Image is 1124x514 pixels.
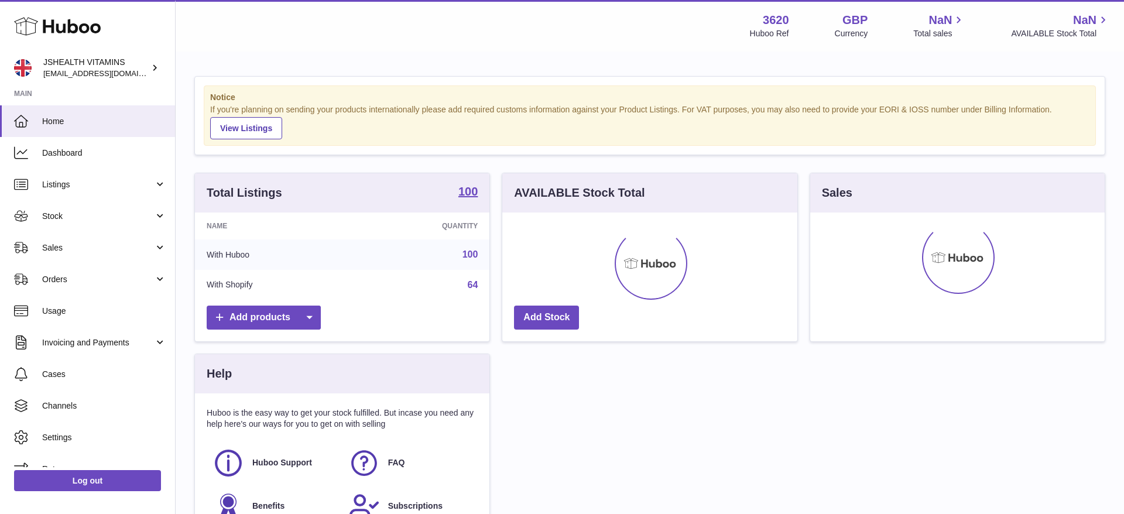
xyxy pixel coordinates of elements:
[42,211,154,222] span: Stock
[210,117,282,139] a: View Listings
[913,12,965,39] a: NaN Total sales
[1073,12,1096,28] span: NaN
[42,274,154,285] span: Orders
[462,249,478,259] a: 100
[42,148,166,159] span: Dashboard
[207,366,232,382] h3: Help
[388,501,443,512] span: Subscriptions
[354,213,489,239] th: Quantity
[42,432,166,443] span: Settings
[42,337,154,348] span: Invoicing and Payments
[822,185,852,201] h3: Sales
[1011,12,1110,39] a: NaN AVAILABLE Stock Total
[43,68,172,78] span: [EMAIL_ADDRESS][DOMAIN_NAME]
[842,12,868,28] strong: GBP
[42,464,166,475] span: Returns
[195,213,354,239] th: Name
[348,447,472,479] a: FAQ
[458,186,478,197] strong: 100
[207,407,478,430] p: Huboo is the easy way to get your stock fulfilled. But incase you need any help here's our ways f...
[14,470,161,491] a: Log out
[207,185,282,201] h3: Total Listings
[42,242,154,253] span: Sales
[42,179,154,190] span: Listings
[195,239,354,270] td: With Huboo
[928,12,952,28] span: NaN
[213,447,337,479] a: Huboo Support
[514,185,645,201] h3: AVAILABLE Stock Total
[458,186,478,200] a: 100
[42,400,166,412] span: Channels
[43,57,149,79] div: JSHEALTH VITAMINS
[468,280,478,290] a: 64
[210,92,1089,103] strong: Notice
[210,104,1089,139] div: If you're planning on sending your products internationally please add required customs informati...
[42,369,166,380] span: Cases
[913,28,965,39] span: Total sales
[1011,28,1110,39] span: AVAILABLE Stock Total
[42,116,166,127] span: Home
[514,306,579,330] a: Add Stock
[42,306,166,317] span: Usage
[763,12,789,28] strong: 3620
[252,457,312,468] span: Huboo Support
[388,457,405,468] span: FAQ
[252,501,285,512] span: Benefits
[14,59,32,77] img: internalAdmin-3620@internal.huboo.com
[750,28,789,39] div: Huboo Ref
[195,270,354,300] td: With Shopify
[835,28,868,39] div: Currency
[207,306,321,330] a: Add products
